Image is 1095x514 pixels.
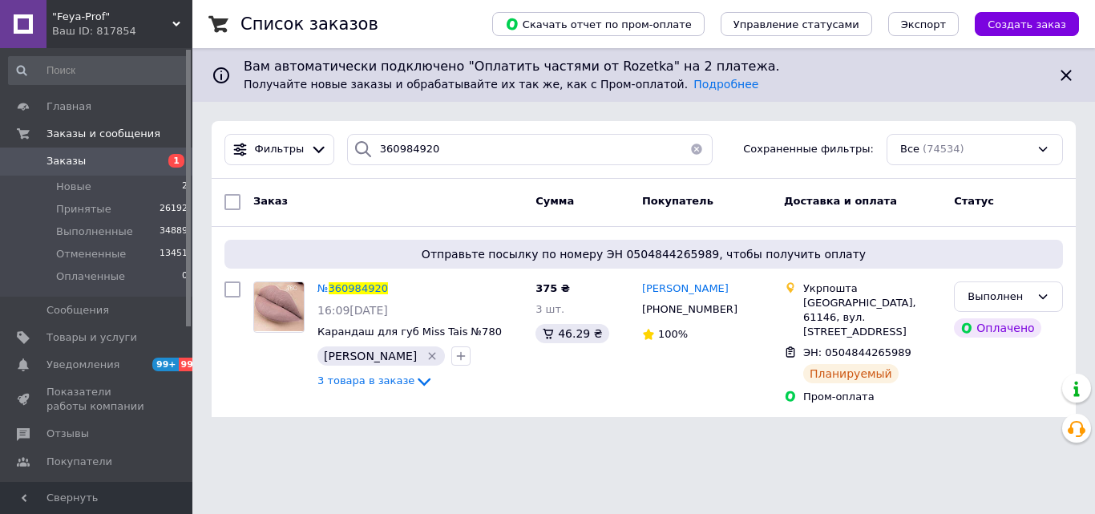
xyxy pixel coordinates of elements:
[642,303,737,315] span: [PHONE_NUMBER]
[803,296,941,340] div: [GEOGRAPHIC_DATA], 61146, вул. [STREET_ADDRESS]
[56,269,125,284] span: Оплаченные
[254,282,304,331] img: Фото товару
[231,246,1057,262] span: Отправьте посылку по номеру ЭН 0504844265989, чтобы получить оплату
[46,455,112,469] span: Покупатели
[56,225,133,239] span: Выполненные
[317,304,388,317] span: 16:09[DATE]
[492,12,705,36] button: Скачать отчет по пром-оплате
[317,374,434,387] a: 3 товара в заказе
[642,282,729,294] span: [PERSON_NAME]
[46,427,89,441] span: Отзывы
[160,202,188,217] span: 26192
[317,282,388,294] a: №360984920
[784,195,897,207] span: Доставка и оплата
[888,12,959,36] button: Экспорт
[52,24,192,38] div: Ваш ID: 817854
[658,328,688,340] span: 100%
[160,225,188,239] span: 34889
[182,269,188,284] span: 0
[56,180,91,194] span: Новые
[8,56,189,85] input: Поиск
[642,195,713,207] span: Покупатель
[803,390,941,404] div: Пром-оплата
[505,17,692,31] span: Скачать отчет по пром-оплате
[803,346,911,358] span: ЭН: 0504844265989
[46,99,91,114] span: Главная
[535,303,564,315] span: 3 шт.
[46,127,160,141] span: Заказы и сообщения
[56,202,111,217] span: Принятые
[693,78,758,91] a: Подробнее
[253,195,288,207] span: Заказ
[426,350,438,362] svg: Удалить метку
[988,18,1066,30] span: Создать заказ
[642,281,729,297] a: [PERSON_NAME]
[681,134,713,165] button: Очистить
[535,324,608,343] div: 46.29 ₴
[901,18,946,30] span: Экспорт
[803,364,899,383] div: Планируемый
[253,281,305,333] a: Фото товару
[52,10,172,24] span: "Feya-Prof"
[968,289,1030,306] div: Выполнен
[46,330,137,345] span: Товары и услуги
[803,281,941,296] div: Укрпошта
[535,195,574,207] span: Сумма
[317,375,414,387] span: 3 товара в заказе
[56,247,126,261] span: Отмененные
[959,18,1079,30] a: Создать заказ
[182,180,188,194] span: 2
[46,303,109,318] span: Сообщения
[168,154,184,168] span: 1
[152,358,179,371] span: 99+
[721,12,872,36] button: Управление статусами
[743,142,874,157] span: Сохраненные фильтры:
[733,18,859,30] span: Управление статусами
[46,385,148,414] span: Показатели работы компании
[160,247,188,261] span: 13451
[46,154,86,168] span: Заказы
[240,14,378,34] h1: Список заказов
[46,358,119,372] span: Уведомления
[329,282,388,294] span: 360984920
[317,282,329,294] span: №
[954,318,1040,338] div: Оплачено
[535,282,570,294] span: 375 ₴
[954,195,994,207] span: Статус
[923,143,964,155] span: (74534)
[317,326,502,338] a: Карандаш для губ Miss Tais №780
[347,134,713,165] input: Поиск по номеру заказа, ФИО покупателя, номеру телефона, Email, номеру накладной
[244,78,758,91] span: Получайте новые заказы и обрабатывайте их так же, как с Пром-оплатой.
[244,58,1044,76] span: Вам автоматически подключено "Оплатить частями от Rozetka" на 2 платежа.
[179,358,205,371] span: 99+
[975,12,1079,36] button: Создать заказ
[900,142,919,157] span: Все
[324,350,417,362] span: [PERSON_NAME]
[255,142,305,157] span: Фильтры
